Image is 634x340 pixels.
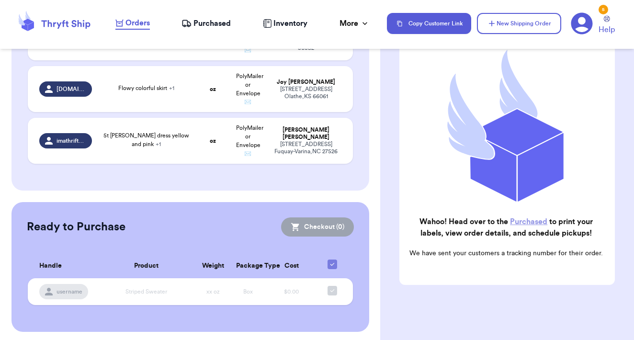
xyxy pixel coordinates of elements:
span: $0.00 [284,289,299,295]
a: Purchased [510,218,547,226]
div: 5 [599,5,608,14]
a: 5 [571,12,593,34]
a: Inventory [263,18,307,29]
span: + 1 [169,85,174,91]
div: Joy [PERSON_NAME] [271,79,341,86]
th: Cost [265,254,317,278]
strong: oz [210,138,216,144]
th: Package Type [230,254,265,278]
span: + 1 [156,141,161,147]
p: We have sent your customers a tracking number for their order. [407,249,605,258]
span: Flowy colorful skirt [118,85,174,91]
span: Help [599,24,615,35]
h2: Wahoo! Head over to the to print your labels, view order details, and schedule pickups! [407,216,605,239]
h2: Ready to Purchase [27,219,125,235]
span: xx oz [206,289,220,295]
div: [STREET_ADDRESS] Olathe , KS 66061 [271,86,341,100]
th: Product [98,254,195,278]
span: 5t [PERSON_NAME] dress yellow and pink [103,133,189,147]
div: [STREET_ADDRESS] Fuquay-Varina , NC 27526 [271,141,341,155]
th: Weight [195,254,230,278]
span: Handle [39,261,62,271]
a: Help [599,16,615,35]
span: Striped Sweater [125,289,167,295]
span: Orders [125,17,150,29]
span: PolyMailer or Envelope ✉️ [236,125,263,157]
span: Inventory [273,18,307,29]
a: Purchased [181,18,231,29]
span: [DOMAIN_NAME] [57,85,86,93]
span: imathriftygirl [57,137,86,145]
button: New Shipping Order [477,13,561,34]
strong: oz [210,86,216,92]
button: Copy Customer Link [387,13,471,34]
span: Purchased [193,18,231,29]
span: PolyMailer or Envelope ✉️ [236,73,263,105]
span: Box [243,289,253,295]
a: Orders [115,17,150,30]
button: Checkout (0) [281,217,354,237]
span: username [57,288,82,295]
div: [PERSON_NAME] [PERSON_NAME] [271,126,341,141]
div: More [340,18,370,29]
